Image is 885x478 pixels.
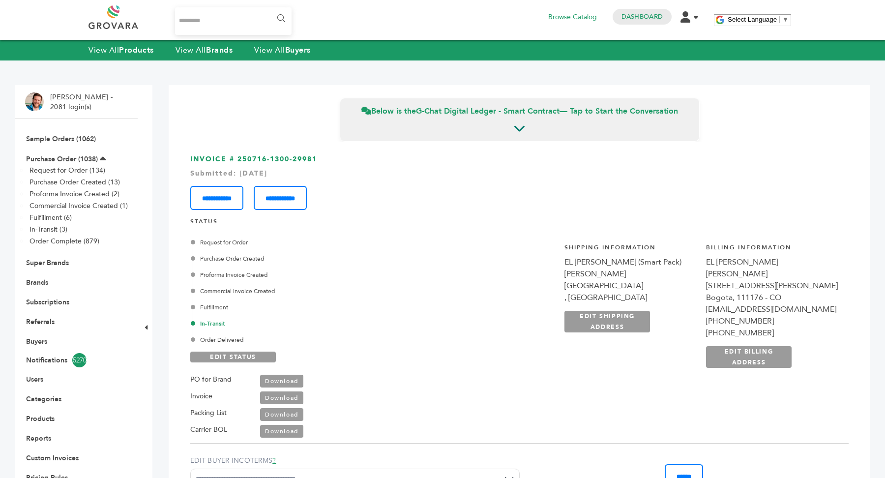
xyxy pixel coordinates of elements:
[190,169,849,179] div: Submitted: [DATE]
[88,45,154,56] a: View AllProducts
[728,16,789,23] a: Select Language​
[260,408,303,421] a: Download
[193,254,421,263] div: Purchase Order Created
[190,390,212,402] label: Invoice
[564,311,650,332] a: EDIT SHIPPING ADDRESS
[706,327,838,339] div: [PHONE_NUMBER]
[29,178,120,187] a: Purchase Order Created (13)
[706,346,792,368] a: EDIT BILLING ADDRESS
[706,280,838,292] div: [STREET_ADDRESS][PERSON_NAME]
[29,237,99,246] a: Order Complete (879)
[50,92,115,112] li: [PERSON_NAME] - 2081 login(s)
[190,154,849,210] h3: INVOICE # 250716-1300-29981
[260,375,303,388] a: Download
[564,256,696,268] div: EL [PERSON_NAME] (Smart Pack)
[26,134,96,144] a: Sample Orders (1062)
[706,303,838,315] div: [EMAIL_ADDRESS][DOMAIN_NAME]
[564,280,696,292] div: [GEOGRAPHIC_DATA]
[564,292,696,303] div: , [GEOGRAPHIC_DATA]
[26,453,79,463] a: Custom Invoices
[26,414,55,423] a: Products
[564,243,696,257] h4: Shipping Information
[26,353,126,367] a: Notifications5270
[176,45,233,56] a: View AllBrands
[29,225,67,234] a: In-Transit (3)
[206,45,233,56] strong: Brands
[26,258,69,268] a: Super Brands
[361,106,678,117] span: Below is the — Tap to Start the Conversation
[285,45,311,56] strong: Buyers
[26,434,51,443] a: Reports
[193,319,421,328] div: In-Transit
[29,189,119,199] a: Proforma Invoice Created (2)
[26,337,47,346] a: Buyers
[190,424,227,436] label: Carrier BOL
[706,315,838,327] div: [PHONE_NUMBER]
[119,45,153,56] strong: Products
[26,298,69,307] a: Subscriptions
[260,425,303,438] a: Download
[190,456,520,466] label: EDIT BUYER INCOTERMS
[190,217,849,231] h4: STATUS
[706,256,838,268] div: EL [PERSON_NAME]
[193,303,421,312] div: Fulfillment
[254,45,311,56] a: View AllBuyers
[190,374,232,386] label: PO for Brand
[29,213,72,222] a: Fulfillment (6)
[26,317,55,327] a: Referrals
[548,12,597,23] a: Browse Catalog
[706,292,838,303] div: Bogota, 111176 - CO
[193,335,421,344] div: Order Delivered
[728,16,777,23] span: Select Language
[29,166,105,175] a: Request for Order (134)
[190,352,276,362] a: EDIT STATUS
[621,12,663,21] a: Dashboard
[260,391,303,404] a: Download
[193,238,421,247] div: Request for Order
[564,268,696,280] div: [PERSON_NAME]
[706,268,838,280] div: [PERSON_NAME]
[706,243,838,257] h4: Billing Information
[272,456,276,465] a: ?
[26,375,43,384] a: Users
[190,407,227,419] label: Packing List
[782,16,789,23] span: ▼
[26,394,61,404] a: Categories
[193,270,421,279] div: Proforma Invoice Created
[779,16,780,23] span: ​
[72,353,87,367] span: 5270
[175,7,292,35] input: Search...
[29,201,128,210] a: Commercial Invoice Created (1)
[26,154,98,164] a: Purchase Order (1038)
[416,106,560,117] strong: G-Chat Digital Ledger - Smart Contract
[193,287,421,296] div: Commercial Invoice Created
[26,278,48,287] a: Brands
